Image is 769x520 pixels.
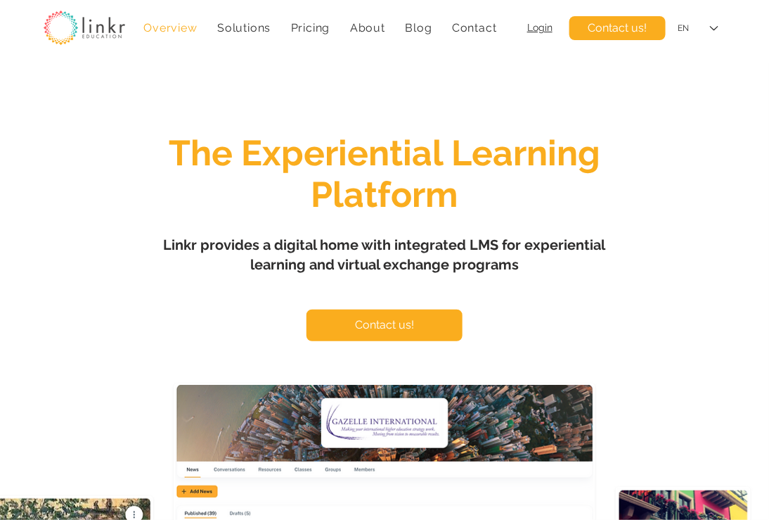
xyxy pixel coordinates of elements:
[588,20,647,36] span: Contact us!
[343,14,393,42] div: About
[569,16,666,40] a: Contact us!
[678,23,689,34] div: EN
[143,21,197,34] span: Overview
[169,132,600,215] span: The Experiential Learning Platform
[210,14,278,42] div: Solutions
[350,21,385,34] span: About
[291,21,330,34] span: Pricing
[668,13,728,44] div: Language Selector: English
[136,14,205,42] a: Overview
[136,14,504,42] nav: Site
[445,14,504,42] a: Contact
[452,21,497,34] span: Contact
[217,21,271,34] span: Solutions
[405,21,432,34] span: Blog
[398,14,439,42] a: Blog
[44,11,125,45] img: linkr_logo_transparentbg.png
[527,22,552,33] a: Login
[284,14,337,42] a: Pricing
[355,317,414,333] span: Contact us!
[164,236,606,273] span: Linkr provides a digital home with integrated LMS for experiential learning and virtual exchange ...
[306,310,463,341] a: Contact us!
